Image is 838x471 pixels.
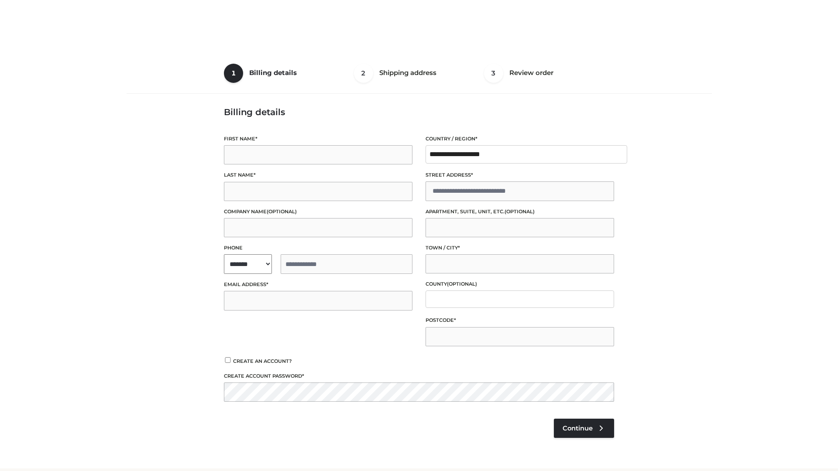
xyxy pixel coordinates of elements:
label: County [426,280,614,288]
label: First name [224,135,412,143]
label: Last name [224,171,412,179]
label: Phone [224,244,412,252]
h3: Billing details [224,107,614,117]
label: Company name [224,208,412,216]
input: Create an account? [224,357,232,363]
span: 1 [224,64,243,83]
span: Continue [563,424,593,432]
span: 2 [354,64,373,83]
a: Continue [554,419,614,438]
label: Street address [426,171,614,179]
label: Email address [224,280,412,289]
span: (optional) [447,281,477,287]
label: Postcode [426,316,614,324]
span: Billing details [249,68,297,77]
span: (optional) [267,208,297,215]
span: 3 [484,64,503,83]
span: Shipping address [379,68,436,77]
label: Country / Region [426,135,614,143]
span: Review order [509,68,553,77]
span: (optional) [505,208,535,215]
label: Apartment, suite, unit, etc. [426,208,614,216]
label: Create account password [224,372,614,380]
label: Town / City [426,244,614,252]
span: Create an account? [233,358,292,364]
